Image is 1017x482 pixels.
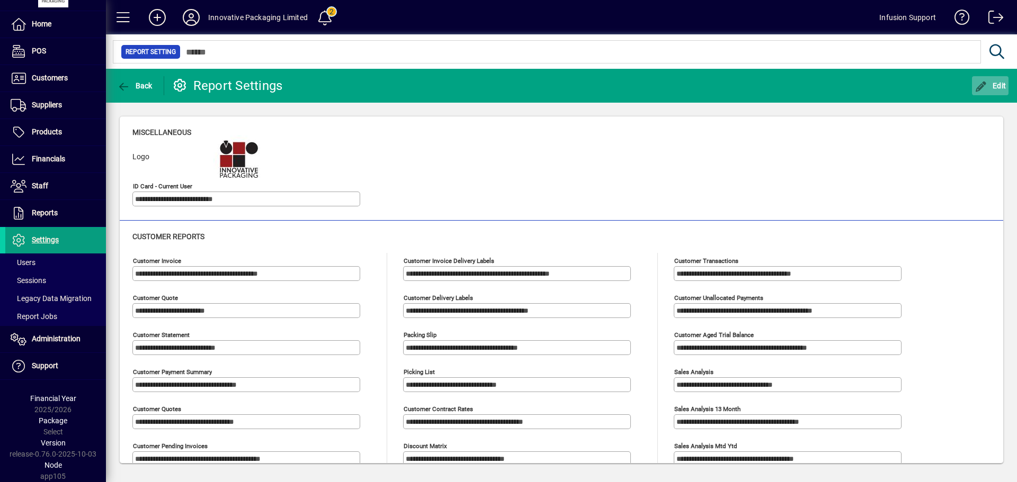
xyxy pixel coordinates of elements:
mat-label: Customer unallocated payments [674,294,763,302]
div: Innovative Packaging Limited [208,9,308,26]
mat-label: Customer Contract Rates [404,405,473,413]
a: Staff [5,173,106,199]
div: Infusion Support [879,9,936,26]
mat-label: Sales analysis 13 month [674,405,741,413]
mat-label: Customer statement [133,331,190,339]
mat-label: Customer pending invoices [133,442,208,450]
a: Sessions [5,271,106,289]
mat-label: Discount Matrix [404,442,447,450]
mat-label: Customer quote [133,294,178,302]
a: Support [5,353,106,379]
a: Logout [980,2,1004,37]
span: Legacy Data Migration [11,294,92,303]
button: Profile [174,8,208,27]
a: Report Jobs [5,307,106,325]
button: Edit [972,76,1009,95]
span: Products [32,128,62,136]
mat-label: Packing Slip [404,331,436,339]
app-page-header-button: Back [106,76,164,95]
a: Users [5,253,106,271]
div: Report Settings [172,77,283,94]
span: Edit [975,81,1006,90]
a: Legacy Data Migration [5,289,106,307]
mat-label: Customer invoice delivery labels [404,257,494,265]
span: Customer reports [132,232,204,241]
mat-label: Customer quotes [133,405,181,413]
span: Report Jobs [11,312,57,321]
span: Support [32,361,58,370]
a: Reports [5,200,106,226]
a: Administration [5,326,106,352]
span: Package [39,416,67,425]
span: Reports [32,208,58,217]
span: Settings [32,235,59,244]
span: Report Setting [126,47,176,57]
mat-label: Customer invoice [133,257,181,265]
span: Node [44,461,62,469]
span: Financial Year [30,394,76,403]
mat-label: Customer Payment Summary [133,368,212,376]
mat-label: Customer transactions [674,257,738,265]
mat-label: Sales analysis [674,368,713,376]
span: Financials [32,154,65,163]
button: Add [140,8,174,27]
a: Suppliers [5,92,106,119]
span: Administration [32,334,81,343]
mat-label: Customer delivery labels [404,294,473,302]
button: Back [114,76,155,95]
mat-label: Sales analysis mtd ytd [674,442,737,450]
label: Logo [124,151,206,166]
span: Suppliers [32,101,62,109]
span: Staff [32,181,48,190]
span: Back [117,81,153,90]
span: Home [32,20,51,28]
span: Sessions [11,276,46,285]
mat-label: Picking List [404,368,435,376]
a: POS [5,38,106,65]
span: Miscellaneous [132,128,191,137]
span: Version [41,439,66,447]
a: Knowledge Base [947,2,970,37]
span: POS [32,47,46,55]
a: Customers [5,65,106,92]
mat-label: ID Card - Current User [133,183,192,190]
a: Financials [5,146,106,172]
span: Users [11,258,35,267]
a: Home [5,11,106,38]
span: Customers [32,74,68,82]
a: Products [5,119,106,145]
mat-label: Customer aged trial balance [674,331,754,339]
